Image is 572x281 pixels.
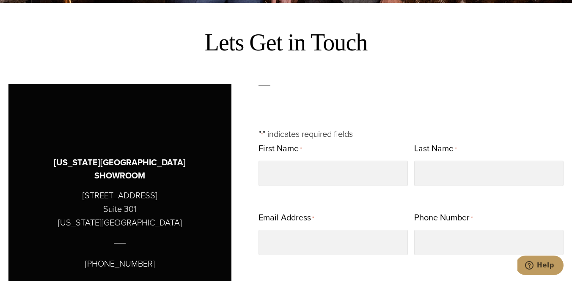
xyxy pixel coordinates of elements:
label: Phone Number [414,210,473,226]
p: [PHONE_NUMBER] [85,257,155,270]
p: " " indicates required fields [258,127,564,141]
label: First Name [258,141,302,157]
p: [STREET_ADDRESS] Suite 301 [US_STATE][GEOGRAPHIC_DATA] [58,189,182,229]
label: Last Name [414,141,456,157]
label: Email Address [258,210,314,226]
h3: [US_STATE][GEOGRAPHIC_DATA] SHOWROOM [30,156,210,182]
iframe: Opens a widget where you can chat to one of our agents [517,256,564,277]
h2: Lets Get in Touch [8,28,564,57]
